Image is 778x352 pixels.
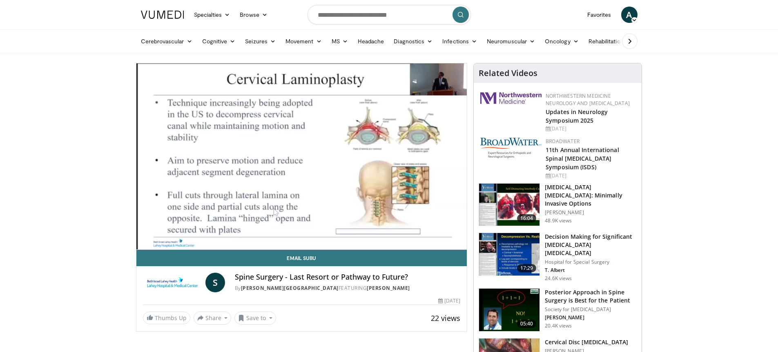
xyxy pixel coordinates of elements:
[517,264,537,272] span: 17:29
[308,5,471,25] input: Search topics, interventions
[479,233,637,282] a: 17:29 Decision Making for Significant [MEDICAL_DATA] [MEDICAL_DATA] Hospital for Special Surgery ...
[545,323,572,329] p: 20.4K views
[479,68,537,78] h4: Related Videos
[545,338,628,346] h3: Cervical Disc [MEDICAL_DATA]
[479,288,637,332] a: 05:40 Posterior Approach in Spine Surgery is Best for the Patient Society for [MEDICAL_DATA] [PER...
[241,285,339,291] a: [PERSON_NAME][GEOGRAPHIC_DATA]
[353,33,389,49] a: Headache
[479,183,637,226] a: 16:04 [MEDICAL_DATA] [MEDICAL_DATA]: Minimally Invasive Options [PERSON_NAME] 48.9K views
[389,33,437,49] a: Diagnostics
[479,184,539,226] img: 9f1438f7-b5aa-4a55-ab7b-c34f90e48e66.150x105_q85_crop-smart_upscale.jpg
[545,217,572,224] p: 48.9K views
[540,33,584,49] a: Oncology
[546,92,630,107] a: Northwestern Medicine Neurology and [MEDICAL_DATA]
[545,209,637,216] p: [PERSON_NAME]
[367,285,410,291] a: [PERSON_NAME]
[621,7,638,23] a: A
[240,33,281,49] a: Seizures
[545,275,572,282] p: 24.6K views
[143,273,202,292] img: Lahey Hospital & Medical Center
[479,233,539,276] img: 316497_0000_1.png.150x105_q85_crop-smart_upscale.jpg
[194,312,232,325] button: Share
[136,63,467,250] video-js: Video Player
[234,312,276,325] button: Save to
[546,172,635,179] div: [DATE]
[545,183,637,208] h3: [MEDICAL_DATA] [MEDICAL_DATA]: Minimally Invasive Options
[545,306,637,313] p: Society for [MEDICAL_DATA]
[545,267,637,274] p: T. Albert
[438,297,460,305] div: [DATE]
[546,138,580,145] a: BroadWater
[546,125,635,132] div: [DATE]
[545,288,637,305] h3: Posterior Approach in Spine Surgery is Best for the Patient
[136,33,197,49] a: Cerebrovascular
[482,33,540,49] a: Neuromuscular
[480,92,542,104] img: 2a462fb6-9365-492a-ac79-3166a6f924d8.png.150x105_q85_autocrop_double_scale_upscale_version-0.2.jpg
[235,285,460,292] div: By FEATURING
[235,7,272,23] a: Browse
[545,259,637,265] p: Hospital for Special Surgery
[431,313,460,323] span: 22 views
[281,33,327,49] a: Movement
[517,214,537,222] span: 16:04
[437,33,482,49] a: Infections
[517,320,537,328] span: 05:40
[143,312,190,324] a: Thumbs Up
[205,273,225,292] a: S
[545,233,637,257] h3: Decision Making for Significant [MEDICAL_DATA] [MEDICAL_DATA]
[546,108,608,124] a: Updates in Neurology Symposium 2025
[545,314,637,321] p: [PERSON_NAME]
[141,11,184,19] img: VuMedi Logo
[582,7,616,23] a: Favorites
[479,289,539,331] img: 3b6f0384-b2b2-4baa-b997-2e524ebddc4b.150x105_q85_crop-smart_upscale.jpg
[480,138,542,158] img: 2aa88175-4d87-4824-b987-90003223ad6d.png.150x105_q85_autocrop_double_scale_upscale_version-0.2.png
[136,250,467,266] a: Email Subu
[189,7,235,23] a: Specialties
[327,33,353,49] a: MS
[197,33,241,49] a: Cognitive
[584,33,629,49] a: Rehabilitation
[546,146,619,171] a: 11th Annual International Spinal [MEDICAL_DATA] Symposium (ISDS)
[235,273,460,282] h4: Spine Surgery - Last Resort or Pathway to Future?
